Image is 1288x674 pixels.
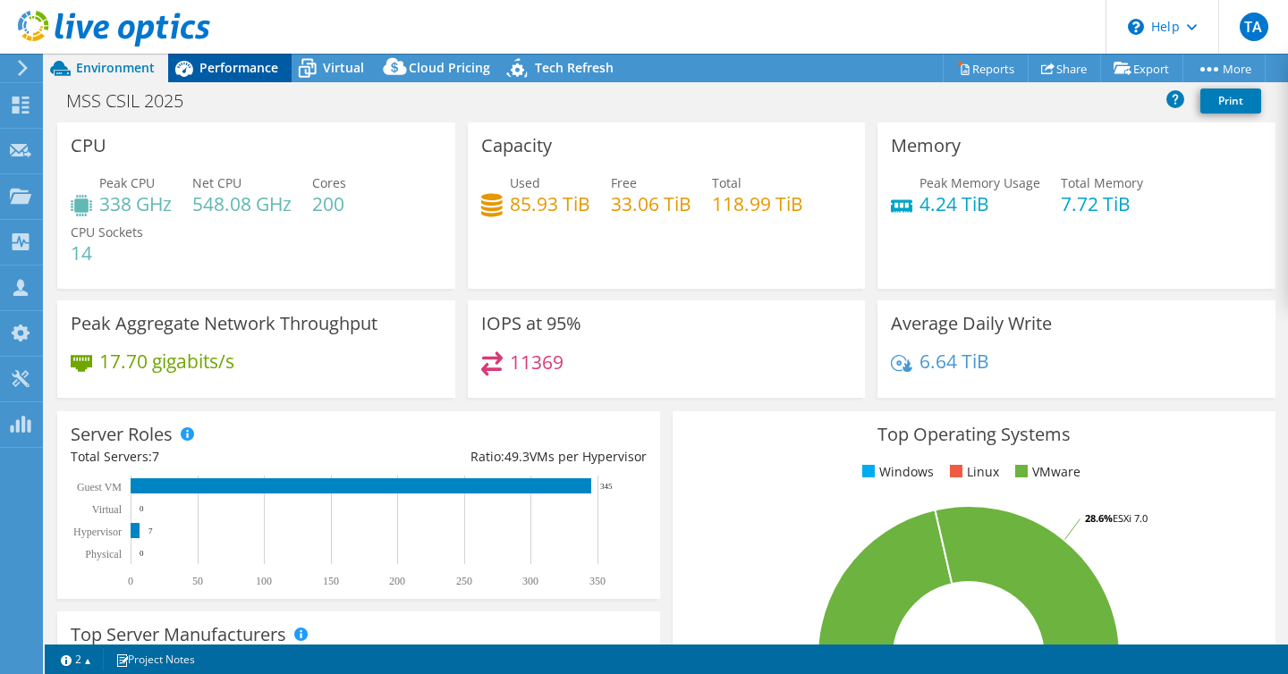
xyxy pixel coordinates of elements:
[73,526,122,538] text: Hypervisor
[140,504,144,513] text: 0
[192,575,203,587] text: 50
[323,575,339,587] text: 150
[510,352,563,372] h4: 11369
[103,648,208,670] a: Project Notes
[71,447,359,467] div: Total Servers:
[1061,174,1143,191] span: Total Memory
[600,482,613,491] text: 345
[481,314,581,333] h3: IOPS at 95%
[71,223,143,240] span: CPU Sockets
[891,136,961,156] h3: Memory
[48,648,104,670] a: 2
[1100,55,1183,82] a: Export
[535,59,614,76] span: Tech Refresh
[99,194,172,214] h4: 338 GHz
[312,174,346,191] span: Cores
[409,59,490,76] span: Cloud Pricing
[919,194,1040,214] h4: 4.24 TiB
[919,351,989,371] h4: 6.64 TiB
[256,575,272,587] text: 100
[71,243,143,263] h4: 14
[1028,55,1101,82] a: Share
[359,447,647,467] div: Ratio: VMs per Hypervisor
[456,575,472,587] text: 250
[481,136,552,156] h3: Capacity
[1061,194,1143,214] h4: 7.72 TiB
[199,59,278,76] span: Performance
[611,194,691,214] h4: 33.06 TiB
[71,625,286,645] h3: Top Server Manufacturers
[99,174,155,191] span: Peak CPU
[71,136,106,156] h3: CPU
[148,527,153,535] text: 7
[504,448,530,465] span: 49.3
[858,462,934,482] li: Windows
[1085,511,1113,525] tspan: 28.6%
[891,314,1052,333] h3: Average Daily Write
[510,194,590,214] h4: 85.93 TiB
[919,174,1040,191] span: Peak Memory Usage
[945,462,999,482] li: Linux
[389,575,405,587] text: 200
[712,194,803,214] h4: 118.99 TiB
[71,314,377,333] h3: Peak Aggregate Network Throughput
[71,425,173,444] h3: Server Roles
[522,575,538,587] text: 300
[1200,88,1261,114] a: Print
[58,91,211,111] h1: MSS CSIL 2025
[1240,13,1268,41] span: TA
[1182,55,1266,82] a: More
[589,575,606,587] text: 350
[77,481,122,493] text: Guest VM
[712,174,741,191] span: Total
[323,59,364,76] span: Virtual
[152,448,159,465] span: 7
[943,55,1029,82] a: Reports
[1113,511,1148,525] tspan: ESXi 7.0
[99,351,234,371] h4: 17.70 gigabits/s
[611,174,637,191] span: Free
[85,548,122,560] text: Physical
[92,503,123,516] text: Virtual
[76,59,155,76] span: Environment
[686,425,1262,444] h3: Top Operating Systems
[1011,462,1080,482] li: VMware
[128,575,133,587] text: 0
[192,174,241,191] span: Net CPU
[312,194,346,214] h4: 200
[510,174,540,191] span: Used
[140,549,144,558] text: 0
[1128,19,1144,35] svg: \n
[192,194,292,214] h4: 548.08 GHz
